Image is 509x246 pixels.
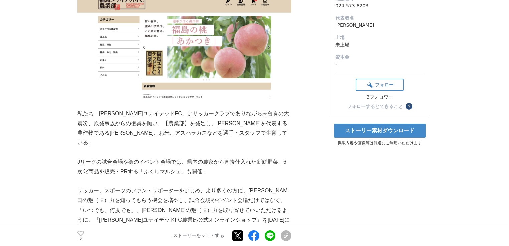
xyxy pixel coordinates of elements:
dd: - [335,61,424,68]
dt: 上場 [335,34,424,41]
a: ストーリー素材ダウンロード [334,124,426,138]
dt: 資本金 [335,54,424,61]
dd: [PERSON_NAME] [335,22,424,29]
button: ？ [406,103,412,110]
p: ストーリーをシェアする [173,233,224,239]
p: 0 [77,237,84,240]
p: サッカー、スポーツのファン・サポーターをはじめ、より多くの方に、[PERSON_NAME]の魅（味）力を知ってもらう機会を増やし、試合会場やイベント会場だけではなく、「いつでも、何度でも」、[P... [77,186,291,244]
dd: 未上場 [335,41,424,48]
p: Jリーグの試合会場や街のイベント会場では、県内の農家から直接仕入れた新鮮野菜、6次化商品を販売・PRする「ふくしマルシェ」も開催。 [77,157,291,177]
p: 掲載内容や画像等は報道にご利用いただけます [330,140,430,146]
span: ？ [407,104,411,109]
div: 3フォロワー [356,94,404,100]
dd: 024-573-8203 [335,2,424,9]
p: 私たち「[PERSON_NAME]ユナイテッドFC」はサッカークラブでありながら未曾有の大震災、原発事故からの復興を願い、【農業部】を発足し、[PERSON_NAME]を代表する農作物である[P... [77,109,291,148]
button: フォロー [356,79,404,91]
div: フォローするとできること [347,104,403,109]
dt: 代表者名 [335,15,424,22]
